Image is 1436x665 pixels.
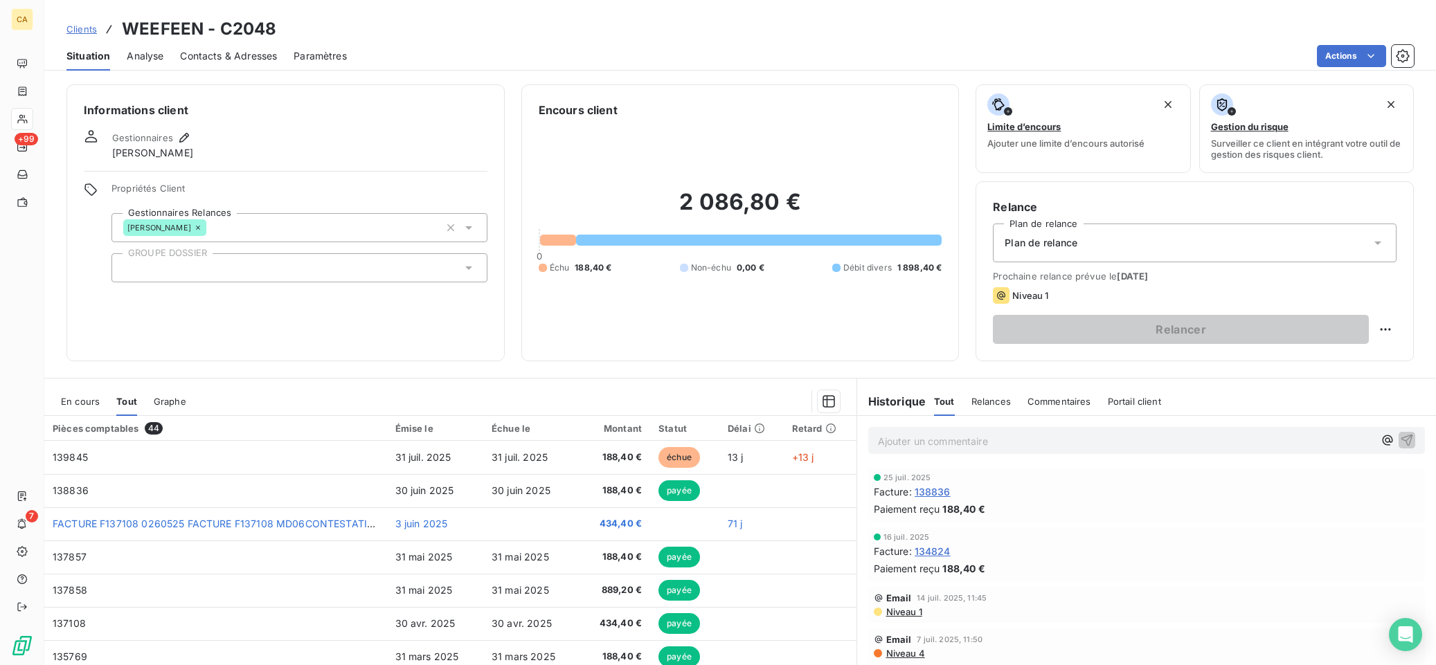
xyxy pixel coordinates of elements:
[539,102,618,118] h6: Encours client
[915,544,951,558] span: 134824
[122,17,276,42] h3: WEEFEEN - C2048
[492,484,550,496] span: 30 juin 2025
[658,423,711,434] div: Statut
[993,271,1397,282] span: Prochaine relance prévue le
[792,423,848,434] div: Retard
[691,262,731,274] span: Non-échu
[1027,396,1091,407] span: Commentaires
[658,480,700,501] span: payée
[728,451,744,463] span: 13 j
[976,84,1190,173] button: Limite d’encoursAjouter une limite d’encours autorisé
[395,451,451,463] span: 31 juil. 2025
[492,423,571,434] div: Échue le
[53,551,87,563] span: 137857
[971,396,1011,407] span: Relances
[26,510,38,522] span: 7
[1389,618,1422,651] div: Open Intercom Messenger
[127,224,191,232] span: [PERSON_NAME]
[537,250,542,262] span: 0
[874,561,940,576] span: Paiement reçu
[1211,138,1402,160] span: Surveiller ce client en intégrant votre outil de gestion des risques client.
[728,518,743,529] span: 71 j
[589,617,643,630] span: 434,40 €
[492,617,552,629] span: 30 avr. 2025
[843,262,892,274] span: Débit divers
[1211,121,1289,132] span: Gestion du risque
[589,550,643,564] span: 188,40 €
[993,199,1397,215] h6: Relance
[206,221,217,234] input: Ajouter une valeur
[658,547,700,567] span: payée
[550,262,570,274] span: Échu
[589,423,643,434] div: Montant
[61,396,100,407] span: En cours
[1117,271,1148,282] span: [DATE]
[1199,84,1414,173] button: Gestion du risqueSurveiller ce client en intégrant votre outil de gestion des risques client.
[987,138,1145,149] span: Ajouter une limite d’encours autorisé
[11,8,33,30] div: CA
[145,422,163,435] span: 44
[942,561,985,576] span: 188,40 €
[589,450,643,464] span: 188,40 €
[658,580,700,601] span: payée
[1317,45,1386,67] button: Actions
[886,592,912,603] span: Email
[66,22,97,36] a: Clients
[84,102,487,118] h6: Informations client
[874,484,912,499] span: Facture :
[915,484,951,499] span: 138836
[123,262,134,274] input: Ajouter une valeur
[112,132,173,143] span: Gestionnaires
[987,121,1061,132] span: Limite d’encours
[11,136,33,158] a: +99
[395,617,456,629] span: 30 avr. 2025
[294,49,347,63] span: Paramètres
[737,262,764,274] span: 0,00 €
[1108,396,1161,407] span: Portail client
[885,648,925,659] span: Niveau 4
[53,650,87,662] span: 135769
[395,551,453,563] span: 31 mai 2025
[395,584,453,596] span: 31 mai 2025
[395,650,459,662] span: 31 mars 2025
[589,583,643,597] span: 889,20 €
[575,262,611,274] span: 188,40 €
[897,262,942,274] span: 1 898,40 €
[942,502,985,516] span: 188,40 €
[883,533,930,541] span: 16 juil. 2025
[1005,236,1077,250] span: Plan de relance
[112,146,193,160] span: [PERSON_NAME]
[395,518,448,529] span: 3 juin 2025
[589,484,643,498] span: 188,40 €
[589,517,643,531] span: 434,40 €
[917,635,982,644] span: 7 juil. 2025, 11:50
[53,451,88,463] span: 139845
[883,473,931,482] span: 25 juil. 2025
[492,451,548,463] span: 31 juil. 2025
[792,451,814,463] span: +13 j
[127,49,163,63] span: Analyse
[857,393,926,410] h6: Historique
[11,635,33,657] img: Logo LeanPay
[728,423,775,434] div: Délai
[111,183,487,202] span: Propriétés Client
[658,447,700,468] span: échue
[886,634,912,645] span: Email
[395,423,475,434] div: Émise le
[492,650,555,662] span: 31 mars 2025
[874,544,912,558] span: Facture :
[15,133,38,145] span: +99
[917,594,987,602] span: 14 juil. 2025, 11:45
[53,584,87,596] span: 137858
[492,584,549,596] span: 31 mai 2025
[658,613,700,634] span: payée
[885,606,922,617] span: Niveau 1
[874,502,940,516] span: Paiement reçu
[53,484,89,496] span: 138836
[66,49,110,63] span: Situation
[993,315,1369,344] button: Relancer
[589,650,643,664] span: 188,40 €
[934,396,955,407] span: Tout
[154,396,186,407] span: Graphe
[1012,290,1048,301] span: Niveau 1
